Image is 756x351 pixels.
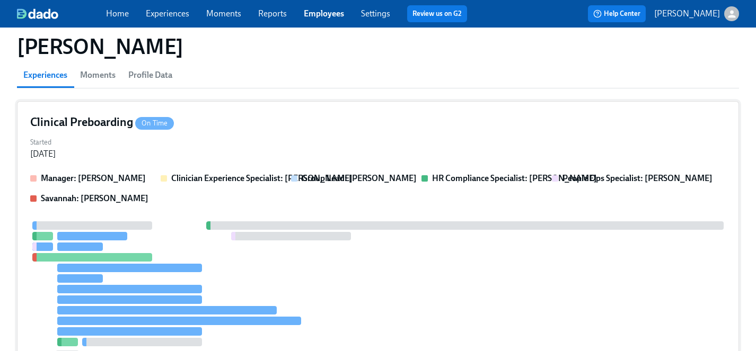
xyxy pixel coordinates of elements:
[304,8,344,19] a: Employees
[588,5,646,22] button: Help Center
[302,173,417,183] strong: Group Lead: [PERSON_NAME]
[106,8,129,19] a: Home
[41,193,148,203] strong: Savannah: [PERSON_NAME]
[17,34,183,59] h1: [PERSON_NAME]
[593,8,640,19] span: Help Center
[407,5,467,22] button: Review us on G2
[654,8,720,20] p: [PERSON_NAME]
[30,137,56,148] label: Started
[146,8,189,19] a: Experiences
[41,173,146,183] strong: Manager: [PERSON_NAME]
[23,68,67,83] span: Experiences
[30,148,56,160] div: [DATE]
[135,119,174,127] span: On Time
[30,114,174,130] h4: Clinical Preboarding
[562,173,713,183] strong: People Ops Specialist: [PERSON_NAME]
[171,173,353,183] strong: Clinician Experience Specialist: [PERSON_NAME]
[654,6,739,21] button: [PERSON_NAME]
[412,8,462,19] a: Review us on G2
[17,8,106,19] a: dado
[128,68,172,83] span: Profile Data
[80,68,116,83] span: Moments
[258,8,287,19] a: Reports
[361,8,390,19] a: Settings
[206,8,241,19] a: Moments
[17,8,58,19] img: dado
[432,173,597,183] strong: HR Compliance Specialist: [PERSON_NAME]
